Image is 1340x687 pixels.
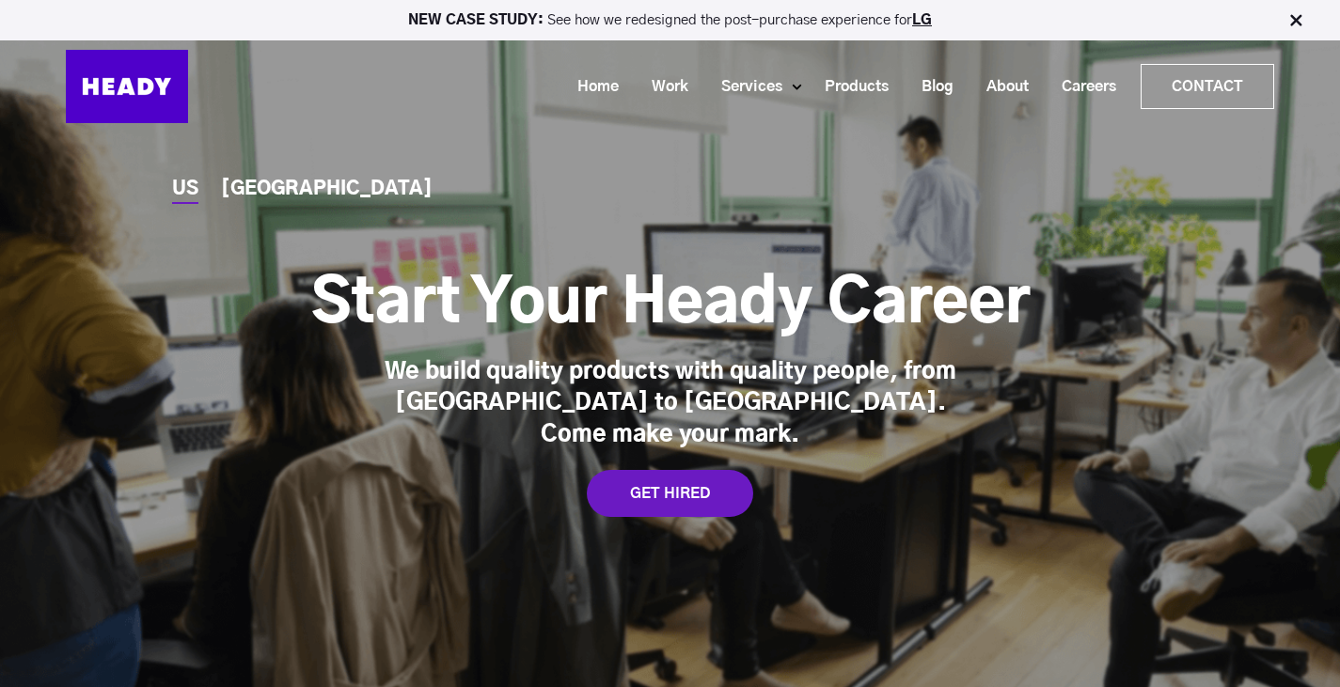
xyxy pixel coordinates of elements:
[379,357,962,452] div: We build quality products with quality people, from [GEOGRAPHIC_DATA] to [GEOGRAPHIC_DATA]. Come ...
[963,70,1038,104] a: About
[66,50,188,123] img: Heady_Logo_Web-01 (1)
[628,70,698,104] a: Work
[408,13,547,27] strong: NEW CASE STUDY:
[207,64,1274,109] div: Navigation Menu
[311,267,1030,342] h1: Start Your Heady Career
[1142,65,1273,108] a: Contact
[1038,70,1126,104] a: Careers
[172,180,198,199] a: US
[8,13,1332,27] p: See how we redesigned the post-purchase experience for
[912,13,932,27] a: LG
[221,180,433,199] a: [GEOGRAPHIC_DATA]
[1286,11,1305,30] img: Close Bar
[587,470,753,517] a: GET HIRED
[698,70,792,104] a: Services
[554,70,628,104] a: Home
[898,70,963,104] a: Blog
[801,70,898,104] a: Products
